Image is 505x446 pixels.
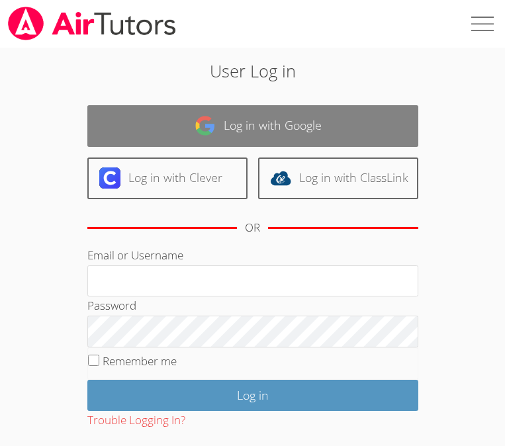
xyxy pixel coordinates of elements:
[87,298,136,313] label: Password
[87,157,248,199] a: Log in with Clever
[71,58,434,83] h2: User Log in
[99,167,120,189] img: clever-logo-6eab21bc6e7a338710f1a6ff85c0baf02591cd810cc4098c63d3a4b26e2feb20.svg
[103,353,177,369] label: Remember me
[87,105,418,147] a: Log in with Google
[87,411,185,430] button: Trouble Logging In?
[258,157,418,199] a: Log in with ClassLink
[245,218,260,238] div: OR
[87,247,183,263] label: Email or Username
[270,167,291,189] img: classlink-logo-d6bb404cc1216ec64c9a2012d9dc4662098be43eaf13dc465df04b49fa7ab582.svg
[87,380,418,411] input: Log in
[7,7,177,40] img: airtutors_banner-c4298cdbf04f3fff15de1276eac7730deb9818008684d7c2e4769d2f7ddbe033.png
[195,115,216,136] img: google-logo-50288ca7cdecda66e5e0955fdab243c47b7ad437acaf1139b6f446037453330a.svg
